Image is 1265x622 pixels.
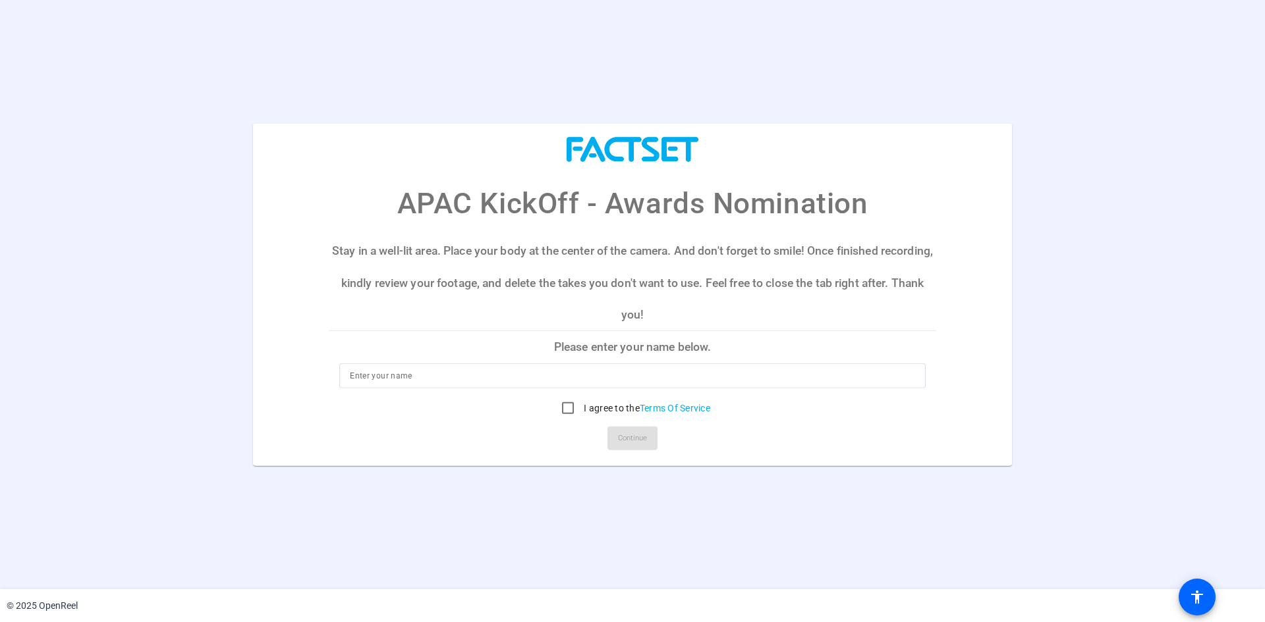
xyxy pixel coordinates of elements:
a: Terms Of Service [640,403,710,413]
input: Enter your name [350,368,915,384]
mat-icon: accessibility [1189,589,1205,605]
p: APAC KickOff - Awards Nomination [397,182,868,225]
p: Stay in a well-lit area. Place your body at the center of the camera. And don't forget to smile! ... [329,235,936,330]
p: Please enter your name below. [329,331,936,363]
img: company-logo [567,136,698,162]
label: I agree to the [581,402,710,415]
div: © 2025 OpenReel [7,599,78,613]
